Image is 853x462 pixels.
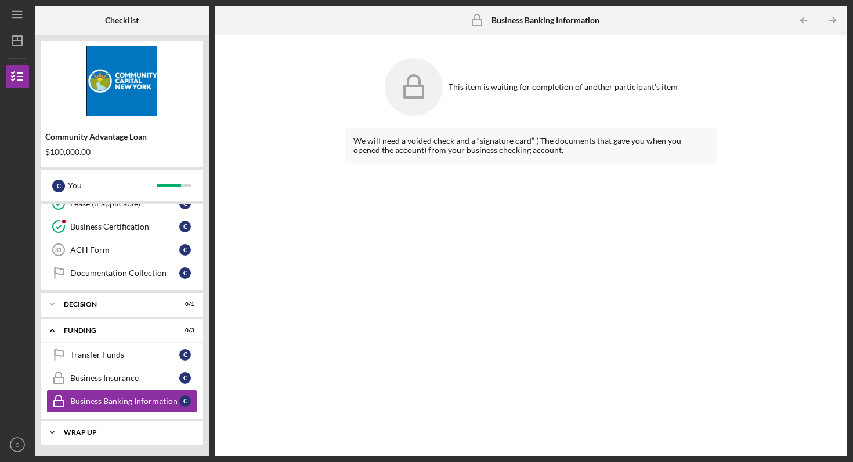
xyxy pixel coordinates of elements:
[179,221,191,232] div: C
[70,268,179,278] div: Documentation Collection
[46,261,197,285] a: Documentation Collection C
[46,343,197,366] a: Transfer Funds C
[64,301,165,308] div: Decision
[449,82,678,92] div: This item is waiting for completion of another participant's item
[52,180,65,192] div: C
[179,267,191,279] div: C
[46,215,197,238] a: Business Certification C
[45,132,198,141] div: Community Advantage Loan
[64,327,165,334] div: Funding
[70,396,179,406] div: Business Banking Information
[46,390,197,413] a: Business Banking Information C
[70,222,179,231] div: Business Certification
[46,366,197,390] a: Business Insurance C
[64,429,189,436] div: Wrap up
[174,301,194,308] div: 0 / 1
[6,433,29,456] button: C
[179,349,191,361] div: C
[70,245,179,254] div: ACH Form
[179,244,191,256] div: C
[353,136,709,155] div: We will need a voided check and a “signature card” ( The documents that gave you when you opened ...
[46,238,197,261] a: 31ACH Form C
[70,373,179,383] div: Business Insurance
[70,350,179,359] div: Transfer Funds
[179,372,191,384] div: C
[16,442,20,448] text: C
[174,327,194,334] div: 0 / 3
[45,147,198,157] div: $100,000.00
[179,395,191,407] div: C
[491,16,599,25] b: Business Banking Information
[41,46,203,116] img: Product logo
[68,176,157,195] div: You
[55,246,62,253] tspan: 31
[105,16,139,25] b: Checklist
